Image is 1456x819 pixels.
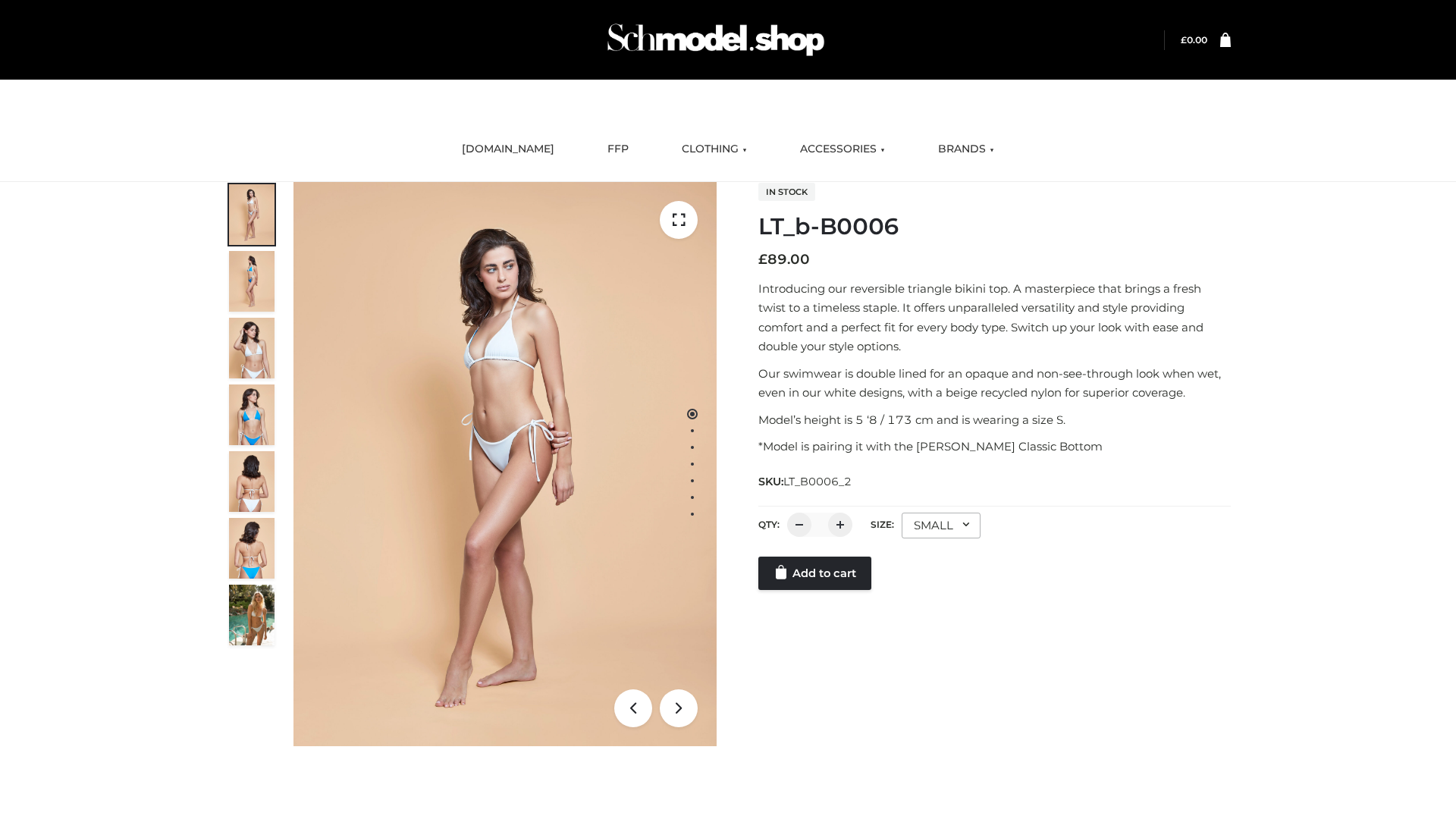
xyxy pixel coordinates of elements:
[1181,34,1207,45] a: £0.00
[602,10,830,70] img: Schmodel Admin 964
[1181,34,1207,45] bdi: 0.00
[758,183,815,201] span: In stock
[450,133,566,166] a: [DOMAIN_NAME]
[1181,34,1187,45] span: £
[758,213,1231,240] h1: LT_b-B0006
[229,318,275,378] img: ArielClassicBikiniTop_CloudNine_AzureSky_OW114ECO_3-scaled.jpg
[229,384,275,445] img: ArielClassicBikiniTop_CloudNine_AzureSky_OW114ECO_4-scaled.jpg
[902,513,981,538] div: SMALL
[871,519,894,530] label: Size:
[758,437,1231,457] p: *Model is pairing it with the [PERSON_NAME] Classic Bottom
[758,279,1231,356] p: Introducing our reversible triangle bikini top. A masterpiece that brings a fresh twist to a time...
[927,133,1006,166] a: BRANDS
[229,451,275,512] img: ArielClassicBikiniTop_CloudNine_AzureSky_OW114ECO_7-scaled.jpg
[758,557,871,590] a: Add to cart
[789,133,896,166] a: ACCESSORIES
[758,251,810,268] bdi: 89.00
[229,518,275,579] img: ArielClassicBikiniTop_CloudNine_AzureSky_OW114ECO_8-scaled.jpg
[596,133,640,166] a: FFP
[293,182,717,746] img: LT_b-B0006
[758,410,1231,430] p: Model’s height is 5 ‘8 / 173 cm and is wearing a size S.
[758,472,853,491] span: SKU:
[229,251,275,312] img: ArielClassicBikiniTop_CloudNine_AzureSky_OW114ECO_2-scaled.jpg
[229,184,275,245] img: ArielClassicBikiniTop_CloudNine_AzureSky_OW114ECO_1-scaled.jpg
[229,585,275,645] img: Arieltop_CloudNine_AzureSky2.jpg
[783,475,852,488] span: LT_B0006_2
[758,251,767,268] span: £
[670,133,758,166] a: CLOTHING
[758,364,1231,403] p: Our swimwear is double lined for an opaque and non-see-through look when wet, even in our white d...
[758,519,780,530] label: QTY:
